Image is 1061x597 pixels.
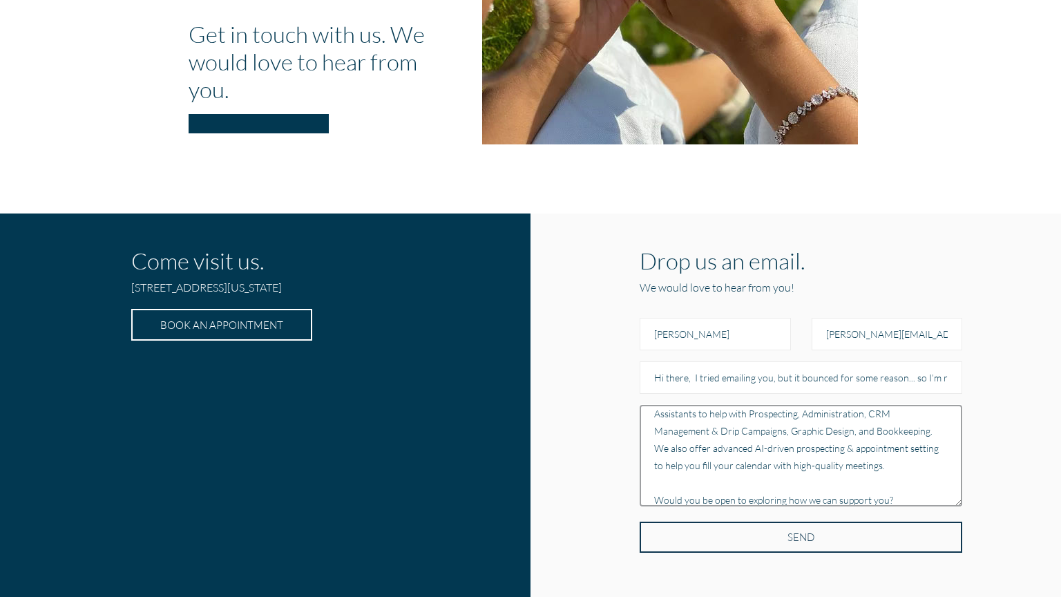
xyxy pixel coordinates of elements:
[992,528,1044,580] iframe: Drift Widget Chat Controller
[189,20,461,103] h1: Get in touch with us. We would love to hear from you.
[640,247,962,274] h1: Drop us an email.
[812,318,962,350] input: Email*
[640,361,962,394] input: Subject
[640,318,790,350] input: Name*
[640,280,962,295] h5: We would love to hear from you!
[131,280,389,301] h5: [STREET_ADDRESS][US_STATE]
[131,309,312,341] a: BOOK AN APPOINTMENT
[640,522,962,553] input: SEND
[776,384,1053,536] iframe: Drift Widget Chat Window
[160,319,283,331] span: BOOK AN APPOINTMENT
[131,247,389,274] h1: Come visit us.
